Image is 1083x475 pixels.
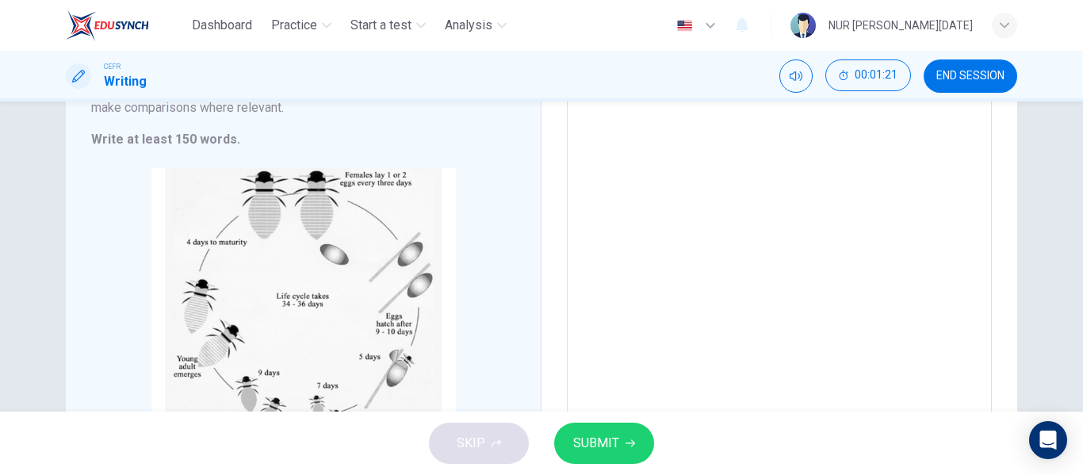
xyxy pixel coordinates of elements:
[445,16,492,35] span: Analysis
[104,72,147,91] h1: Writing
[104,61,121,72] span: CEFR
[924,59,1017,93] button: END SESSION
[66,10,149,41] img: EduSynch logo
[825,59,911,93] div: Hide
[192,16,252,35] span: Dashboard
[554,423,654,464] button: SUBMIT
[66,10,186,41] a: EduSynch logo
[855,69,897,82] span: 00:01:21
[829,16,973,35] div: NUR [PERSON_NAME][DATE]
[573,432,619,454] span: SUBMIT
[350,16,411,35] span: Start a test
[186,11,258,40] button: Dashboard
[438,11,513,40] button: Analysis
[265,11,338,40] button: Practice
[344,11,432,40] button: Start a test
[271,16,317,35] span: Practice
[825,59,911,91] button: 00:01:21
[779,59,813,93] div: Mute
[675,20,695,32] img: en
[91,132,240,147] strong: Write at least 150 words.
[1029,421,1067,459] div: Open Intercom Messenger
[790,13,816,38] img: Profile picture
[936,70,1005,82] span: END SESSION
